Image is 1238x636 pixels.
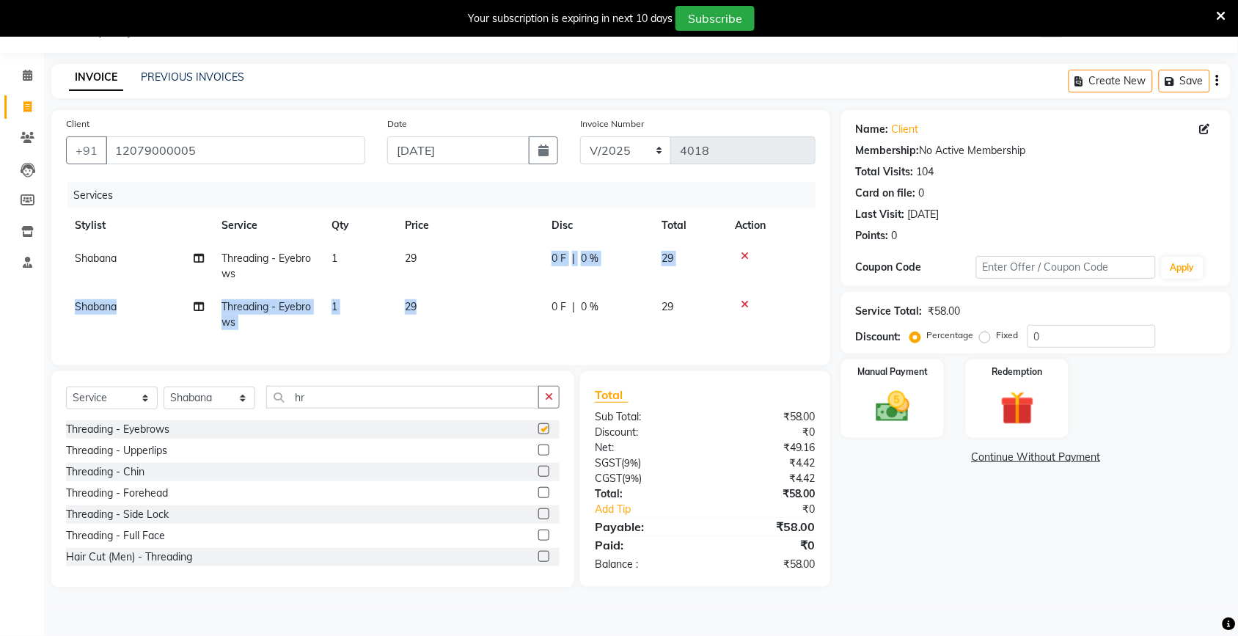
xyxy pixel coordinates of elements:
div: Threading - Side Lock [66,507,169,522]
div: ₹58.00 [705,486,827,502]
div: ₹4.42 [705,471,827,486]
span: 0 F [552,299,566,315]
div: 104 [917,164,934,180]
label: Percentage [927,329,974,342]
div: Discount: [856,329,901,345]
div: Coupon Code [856,260,976,275]
div: No Active Membership [856,143,1216,158]
div: Name: [856,122,889,137]
div: ₹49.16 [705,440,827,456]
a: INVOICE [69,65,123,91]
th: Qty [323,209,396,242]
div: [DATE] [908,207,940,222]
span: Shabana [75,300,117,313]
a: Add Tip [584,502,725,517]
span: | [572,299,575,315]
span: CGST [595,472,622,485]
div: Payable: [584,518,706,536]
div: ( ) [584,456,706,471]
div: ₹0 [705,425,827,440]
th: Total [653,209,726,242]
th: Action [726,209,816,242]
div: 0 [892,228,898,244]
div: Service Total: [856,304,923,319]
div: Last Visit: [856,207,905,222]
a: PREVIOUS INVOICES [141,70,244,84]
img: _cash.svg [865,387,920,426]
div: Card on file: [856,186,916,201]
div: Sub Total: [584,409,706,425]
div: ( ) [584,471,706,486]
th: Disc [543,209,653,242]
img: _gift.svg [990,387,1045,429]
div: 0 [919,186,925,201]
span: 0 F [552,251,566,266]
div: Total Visits: [856,164,914,180]
div: Threading - Eyebrows [66,422,169,437]
div: Balance : [584,557,706,572]
label: Invoice Number [580,117,644,131]
span: 1 [332,252,337,265]
span: 29 [405,300,417,313]
div: Membership: [856,143,920,158]
div: Net: [584,440,706,456]
input: Enter Offer / Coupon Code [976,256,1156,279]
div: ₹58.00 [928,304,961,319]
label: Redemption [992,365,1043,379]
span: 29 [405,252,417,265]
label: Client [66,117,89,131]
button: Create New [1069,70,1153,92]
th: Price [396,209,543,242]
a: Continue Without Payment [844,450,1228,465]
span: 29 [662,300,673,313]
div: ₹0 [725,502,827,517]
a: Client [892,122,919,137]
button: Apply [1162,257,1204,279]
div: Threading - Forehead [66,486,168,501]
span: SGST [595,456,621,469]
div: Threading - Upperlips [66,443,167,458]
div: Discount: [584,425,706,440]
label: Manual Payment [857,365,928,379]
div: ₹4.42 [705,456,827,471]
div: Your subscription is expiring in next 10 days [468,11,673,26]
input: Search by Name/Mobile/Email/Code [106,136,365,164]
span: 0 % [581,251,598,266]
label: Date [387,117,407,131]
span: 0 % [581,299,598,315]
span: | [572,251,575,266]
span: 29 [662,252,673,265]
button: Subscribe [675,6,755,31]
div: ₹0 [705,536,827,554]
div: ₹58.00 [705,518,827,536]
div: Hair Cut (Men) - Threading [66,549,192,565]
input: Search or Scan [266,386,539,409]
div: Threading - Chin [66,464,144,480]
span: Shabana [75,252,117,265]
span: 1 [332,300,337,313]
th: Service [213,209,323,242]
span: 9% [625,472,639,484]
th: Stylist [66,209,213,242]
div: ₹58.00 [705,409,827,425]
span: 9% [624,457,638,469]
div: ₹58.00 [705,557,827,572]
div: Paid: [584,536,706,554]
span: Threading - Eyebrows [221,252,311,280]
div: Total: [584,486,706,502]
button: +91 [66,136,107,164]
label: Fixed [997,329,1019,342]
button: Save [1159,70,1210,92]
div: Threading - Full Face [66,528,165,544]
span: Total [595,387,629,403]
div: Points: [856,228,889,244]
div: Services [67,182,827,209]
span: Threading - Eyebrows [221,300,311,329]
